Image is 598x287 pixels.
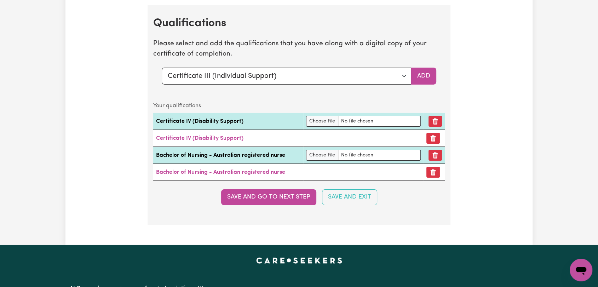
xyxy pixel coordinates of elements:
[153,147,303,164] td: Bachelor of Nursing - Australian registered nurse
[256,258,342,263] a: Careseekers home page
[429,116,442,127] button: Remove qualification
[156,170,285,175] a: Bachelor of Nursing - Australian registered nurse
[153,17,445,30] h2: Qualifications
[426,133,440,144] button: Remove certificate
[411,68,436,85] button: Add selected qualification
[426,167,440,178] button: Remove certificate
[153,99,445,113] caption: Your qualifications
[429,150,442,161] button: Remove qualification
[153,39,445,59] p: Please select and add the qualifications that you have along with a digital copy of your certific...
[570,259,592,281] iframe: Button to launch messaging window
[221,189,316,205] button: Save and go to next step
[153,113,303,130] td: Certificate IV (Disability Support)
[156,136,243,141] a: Certificate IV (Disability Support)
[322,189,377,205] button: Save and Exit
